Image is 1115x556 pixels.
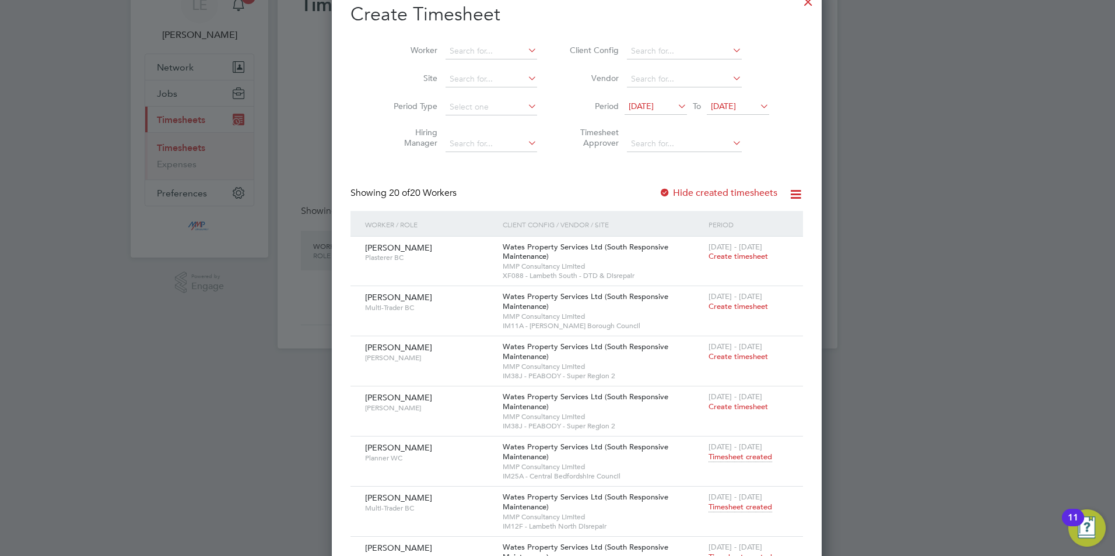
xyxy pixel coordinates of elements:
span: Create timesheet [709,301,768,311]
span: [PERSON_NAME] [365,543,432,553]
span: XF088 - Lambeth South - DTD & Disrepair [503,271,703,280]
label: Vendor [566,73,619,83]
span: MMP Consultancy Limited [503,362,703,371]
label: Worker [385,45,437,55]
span: Wates Property Services Ltd (South Responsive Maintenance) [503,291,668,311]
span: Timesheet created [709,502,772,512]
span: [PERSON_NAME] [365,403,494,413]
div: 11 [1068,518,1078,533]
span: IM12F - Lambeth North Disrepair [503,522,703,531]
span: [PERSON_NAME] [365,292,432,302]
span: [DATE] - [DATE] [709,442,762,452]
input: Search for... [627,136,742,152]
span: [PERSON_NAME] [365,492,432,503]
label: Period [566,101,619,111]
span: Create timesheet [709,351,768,361]
span: [DATE] - [DATE] [709,342,762,351]
div: Client Config / Vendor / Site [500,211,706,238]
span: MMP Consultancy Limited [503,312,703,321]
span: Multi-Trader BC [365,303,494,312]
span: [PERSON_NAME] [365,353,494,363]
div: Worker / Role [362,211,500,238]
input: Search for... [446,71,537,87]
span: Plasterer BC [365,253,494,262]
span: Wates Property Services Ltd (South Responsive Maintenance) [503,442,668,462]
span: IM38J - PEABODY - Super Region 2 [503,421,703,431]
span: 20 of [389,187,410,199]
span: MMP Consultancy Limited [503,412,703,421]
input: Search for... [627,71,742,87]
span: Planner WC [365,453,494,463]
span: [DATE] - [DATE] [709,242,762,252]
span: [PERSON_NAME] [365,392,432,403]
label: Timesheet Approver [566,127,619,148]
span: [DATE] - [DATE] [709,392,762,402]
input: Search for... [446,136,537,152]
span: IM38J - PEABODY - Super Region 2 [503,371,703,381]
span: 20 Workers [389,187,457,199]
span: Timesheet created [709,452,772,462]
span: To [689,98,704,114]
span: [PERSON_NAME] [365,242,432,253]
span: [PERSON_NAME] [365,442,432,453]
input: Search for... [627,43,742,59]
span: Create timesheet [709,251,768,261]
input: Search for... [446,43,537,59]
span: IM25A - Central Bedfordshire Council [503,471,703,481]
div: Period [706,211,791,238]
div: Showing [350,187,459,199]
span: Wates Property Services Ltd (South Responsive Maintenance) [503,492,668,512]
span: MMP Consultancy Limited [503,512,703,522]
span: [DATE] [711,101,736,111]
label: Period Type [385,101,437,111]
span: MMP Consultancy Limited [503,462,703,471]
span: IM11A - [PERSON_NAME] Borough Council [503,321,703,330]
span: Create timesheet [709,402,768,411]
button: Open Resource Center, 11 new notifications [1068,509,1106,547]
span: Multi-Trader BC [365,504,494,513]
span: Wates Property Services Ltd (South Responsive Maintenance) [503,242,668,262]
label: Hiring Manager [385,127,437,148]
span: [DATE] [629,101,654,111]
label: Hide created timesheets [659,187,777,199]
span: Wates Property Services Ltd (South Responsive Maintenance) [503,342,668,361]
span: Wates Property Services Ltd (South Responsive Maintenance) [503,392,668,411]
input: Select one [446,99,537,115]
h2: Create Timesheet [350,2,803,27]
span: MMP Consultancy Limited [503,262,703,271]
label: Site [385,73,437,83]
span: [PERSON_NAME] [365,342,432,353]
span: [DATE] - [DATE] [709,291,762,301]
span: [DATE] - [DATE] [709,542,762,552]
label: Client Config [566,45,619,55]
span: [DATE] - [DATE] [709,492,762,502]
